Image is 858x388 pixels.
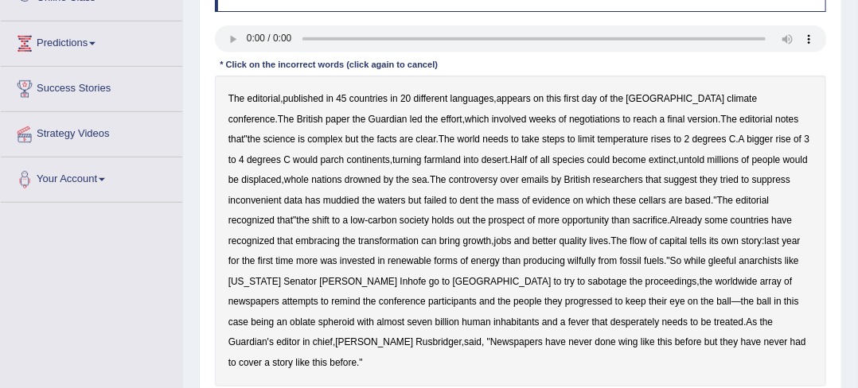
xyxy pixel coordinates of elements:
b: data [284,195,302,206]
b: to [567,134,575,145]
b: the [353,114,366,125]
b: that [277,215,293,226]
b: an [277,316,287,328]
b: inconvenient [228,195,282,206]
b: being [251,316,274,328]
b: treated [714,316,743,328]
b: wilfully [567,255,595,266]
b: is [298,134,305,145]
b: remind [331,296,360,307]
b: science [263,134,295,145]
b: has [305,195,320,206]
b: steps [542,134,564,145]
b: these [613,195,636,206]
b: desperately [610,316,659,328]
b: rises [651,134,671,145]
div: , , . , . " . . , . , , . ." " - . , . : ." , — . , , , " ." [215,76,827,386]
b: editorial [248,93,281,104]
b: can [421,235,436,246]
b: which [465,114,489,125]
b: Guardian's [228,336,274,347]
b: of [528,215,536,226]
b: inhabitants [493,316,540,328]
b: year [782,235,801,246]
b: conference [379,296,426,307]
b: suppress [752,174,790,185]
b: more [296,255,318,266]
b: of [559,114,567,125]
b: sacrifice [633,215,668,226]
b: than [502,255,521,266]
b: the [296,215,310,226]
b: nations [311,174,341,185]
b: Inhofe [400,276,427,287]
b: Rusbridger [415,336,462,347]
b: last [765,235,780,246]
b: spheroid [318,316,355,328]
b: [US_STATE] [228,276,281,287]
b: muddied [323,195,360,206]
b: producing [524,255,565,266]
b: renewable [388,255,431,266]
b: the [396,174,410,185]
b: to [228,357,236,368]
b: take [521,134,539,145]
b: they [720,336,738,347]
b: Already [670,215,702,226]
a: Predictions [1,21,182,61]
b: become [613,154,646,165]
b: emails [521,174,548,185]
b: out [457,215,470,226]
b: with [357,316,374,328]
b: to [228,154,236,165]
b: energy [471,255,500,266]
b: to [332,215,340,226]
b: had [790,336,806,347]
b: recognized [228,215,275,226]
b: are [400,134,413,145]
b: tells [690,235,707,246]
b: this [784,296,799,307]
b: C [283,154,291,165]
b: all [540,154,550,165]
b: continents [347,154,390,165]
b: in [774,296,782,307]
b: this [547,93,562,104]
b: said [464,336,482,347]
b: to [554,276,562,287]
b: better [532,235,556,246]
b: recognized [228,235,275,246]
b: the [425,114,439,125]
b: the [361,134,375,145]
b: like [785,255,799,266]
b: by [384,174,394,185]
b: never [568,336,592,347]
b: flow [630,235,646,246]
b: go [429,276,439,287]
b: have [741,336,762,347]
b: gleeful [708,255,736,266]
b: needs [483,134,509,145]
b: could [587,154,610,165]
b: climate [727,93,758,104]
b: jobs [494,235,512,246]
b: version [688,114,718,125]
b: sabotage [588,276,627,287]
b: prospect [489,215,525,226]
b: Half [510,154,527,165]
b: society [400,215,429,226]
b: in [391,93,398,104]
b: the [701,296,715,307]
b: [PERSON_NAME] [319,276,397,287]
b: eye [670,296,685,307]
b: 20 [400,93,411,104]
b: the [473,215,486,226]
b: The [228,93,245,104]
b: displaced [241,174,281,185]
b: invested [340,255,375,266]
b: carbon [368,215,396,226]
b: of [794,134,801,145]
b: the [242,255,255,266]
b: while [684,255,706,266]
b: worldwide [716,276,758,287]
